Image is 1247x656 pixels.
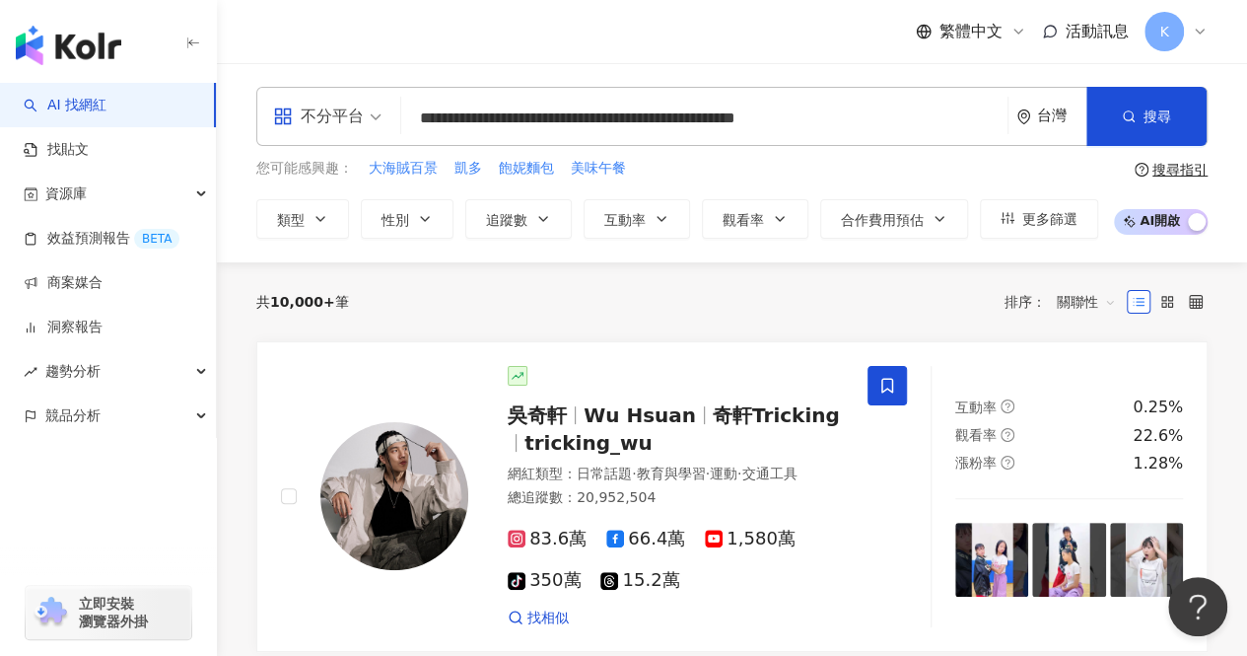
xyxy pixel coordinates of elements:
[524,431,653,455] span: tricking_wu
[1032,523,1105,596] img: post-image
[1133,425,1183,447] div: 22.6%
[710,466,737,481] span: 運動
[256,199,349,239] button: 類型
[256,294,349,310] div: 共 筆
[1001,428,1014,442] span: question-circle
[1016,109,1031,124] span: environment
[32,597,70,628] img: chrome extension
[369,159,438,179] span: 大海賊百景
[24,140,89,160] a: 找貼文
[273,107,293,126] span: appstore
[486,212,527,228] span: 追蹤數
[702,199,808,239] button: 觀看率
[705,529,796,549] span: 1,580萬
[955,455,997,471] span: 漲粉率
[1135,163,1148,177] span: question-circle
[584,199,690,239] button: 互動率
[600,570,679,591] span: 15.2萬
[632,466,636,481] span: ·
[584,403,696,427] span: Wu Hsuan
[508,570,581,591] span: 350萬
[24,318,103,337] a: 洞察報告
[737,466,741,481] span: ·
[1133,453,1183,474] div: 1.28%
[1001,456,1014,470] span: question-circle
[256,159,353,179] span: 您可能感興趣：
[636,466,705,481] span: 教育與學習
[320,422,468,570] img: KOL Avatar
[273,101,364,132] div: 不分平台
[527,609,569,628] span: 找相似
[24,96,106,115] a: searchAI 找網紅
[16,26,121,65] img: logo
[1057,286,1116,318] span: 關聯性
[508,403,567,427] span: 吳奇軒
[1152,162,1208,178] div: 搜尋指引
[955,427,997,443] span: 觀看率
[1037,108,1086,124] div: 台灣
[498,158,555,180] button: 飽妮麵包
[45,349,101,394] span: 趨勢分析
[1168,577,1227,636] iframe: Help Scout Beacon - Open
[454,159,482,179] span: 凱多
[955,523,1028,596] img: post-image
[1133,397,1183,418] div: 0.25%
[1022,211,1077,227] span: 更多篩選
[277,212,305,228] span: 類型
[508,488,844,508] div: 總追蹤數 ： 20,952,504
[45,172,87,216] span: 資源庫
[508,529,587,549] span: 83.6萬
[26,586,191,639] a: chrome extension立即安裝 瀏覽器外掛
[980,199,1098,239] button: 更多篩選
[1066,22,1129,40] span: 活動訊息
[741,466,797,481] span: 交通工具
[79,595,148,630] span: 立即安裝 瀏覽器外掛
[577,466,632,481] span: 日常話題
[256,341,1208,653] a: KOL Avatar吳奇軒Wu Hsuan奇軒Trickingtricking_wu網紅類型：日常話題·教育與學習·運動·交通工具總追蹤數：20,952,50483.6萬66.4萬1,580萬3...
[24,365,37,379] span: rise
[465,199,572,239] button: 追蹤數
[381,212,409,228] span: 性別
[955,400,997,415] span: 互動率
[368,158,439,180] button: 大海賊百景
[820,199,968,239] button: 合作費用預估
[24,273,103,293] a: 商案媒合
[1143,109,1171,124] span: 搜尋
[705,466,709,481] span: ·
[1159,21,1168,42] span: K
[571,159,626,179] span: 美味午餐
[604,212,646,228] span: 互動率
[1001,400,1014,413] span: question-circle
[841,212,924,228] span: 合作費用預估
[723,212,764,228] span: 觀看率
[24,229,179,249] a: 效益預測報告BETA
[570,158,627,180] button: 美味午餐
[270,294,335,310] span: 10,000+
[453,158,483,180] button: 凱多
[508,609,569,628] a: 找相似
[713,403,840,427] span: 奇軒Tricking
[1086,87,1207,146] button: 搜尋
[1110,523,1183,596] img: post-image
[361,199,453,239] button: 性別
[45,394,101,438] span: 競品分析
[939,21,1003,42] span: 繁體中文
[606,529,685,549] span: 66.4萬
[499,159,554,179] span: 飽妮麵包
[508,465,844,484] div: 網紅類型 ：
[1005,286,1127,318] div: 排序：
